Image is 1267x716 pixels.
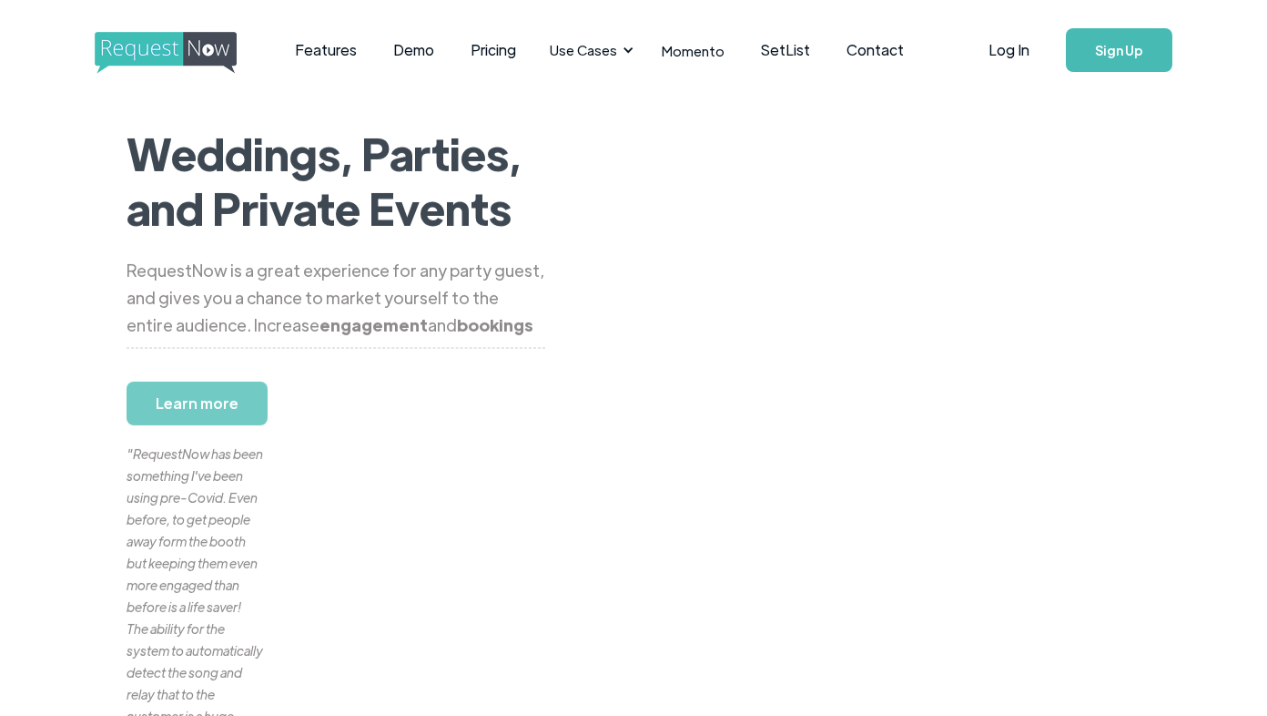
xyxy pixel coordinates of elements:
strong: Weddings, Parties, and Private Events [127,125,522,236]
a: Momento [644,24,743,77]
a: Contact [828,22,922,78]
div: Use Cases [539,22,639,78]
a: Features [277,22,375,78]
a: Pricing [452,22,534,78]
a: home [95,32,231,68]
div: Use Cases [550,40,617,60]
a: SetList [743,22,828,78]
a: Sign Up [1066,28,1172,72]
a: Demo [375,22,452,78]
strong: engagement [319,314,428,335]
a: Log In [970,18,1048,82]
strong: bookings [457,314,533,335]
div: RequestNow is a great experience for any party guest, and gives you a chance to market yourself t... [127,257,545,339]
img: requestnow logo [95,32,270,74]
a: Learn more [127,382,268,425]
